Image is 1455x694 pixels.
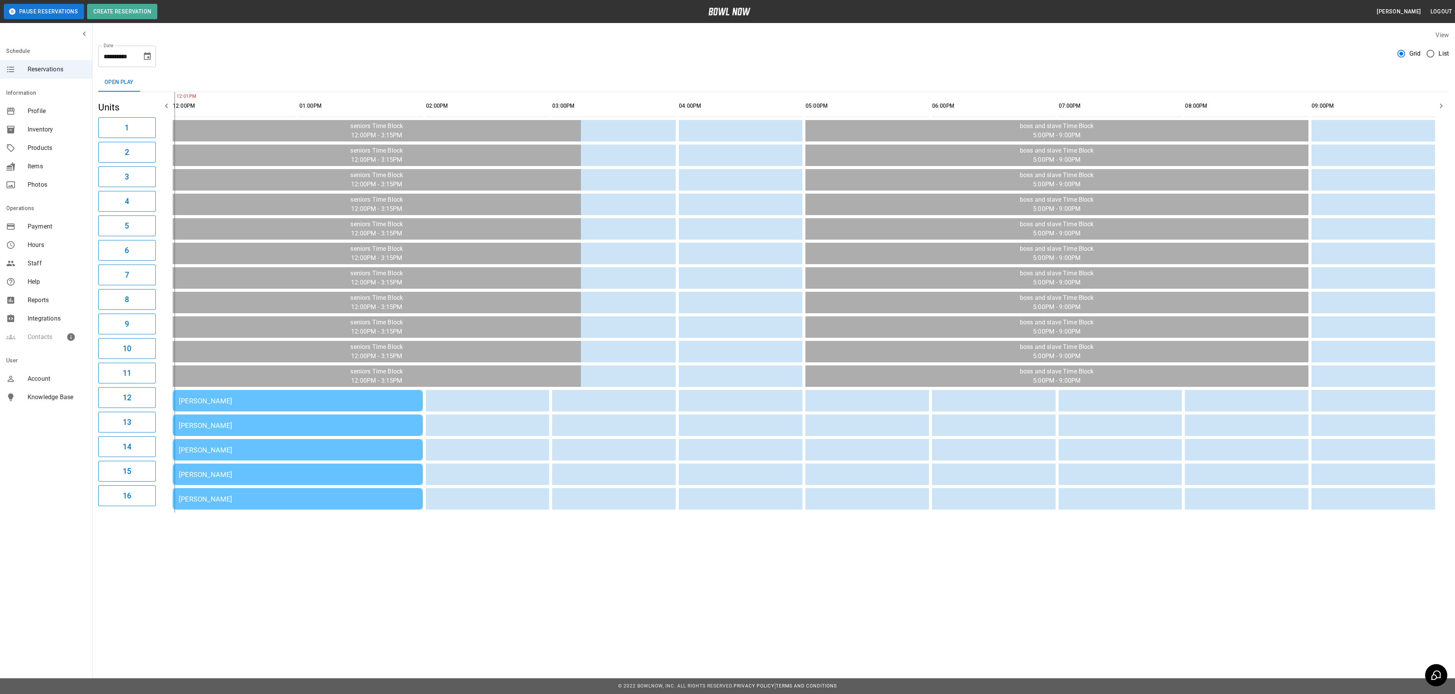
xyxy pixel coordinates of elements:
[123,391,131,404] h6: 12
[98,265,156,285] button: 7
[28,125,86,134] span: Inventory
[98,142,156,163] button: 2
[98,363,156,383] button: 11
[125,146,129,158] h6: 2
[4,4,84,19] button: Pause Reservations
[98,191,156,212] button: 4
[1409,49,1421,58] span: Grid
[125,220,129,232] h6: 5
[679,95,802,117] th: 04:00PM
[805,95,929,117] th: 05:00PM
[28,259,86,268] span: Staff
[125,318,129,330] h6: 9
[28,296,86,305] span: Reports
[1435,31,1449,39] label: View
[28,107,86,116] span: Profile
[179,495,417,503] div: [PERSON_NAME]
[28,65,86,74] span: Reservations
[28,277,86,286] span: Help
[552,95,676,117] th: 03:00PM
[98,117,156,138] button: 1
[28,393,86,402] span: Knowledge Base
[123,367,131,379] h6: 11
[123,465,131,477] h6: 15
[1059,95,1182,117] th: 07:00PM
[125,269,129,281] h6: 7
[125,171,129,183] h6: 3
[98,289,156,310] button: 8
[98,461,156,482] button: 15
[179,470,417,479] div: [PERSON_NAME]
[28,374,86,383] span: Account
[98,215,156,236] button: 5
[98,73,140,92] button: Open Play
[1185,95,1308,117] th: 08:00PM
[28,222,86,231] span: Payment
[28,143,86,153] span: Products
[179,446,417,454] div: [PERSON_NAME]
[426,95,549,117] th: 02:00PM
[776,683,837,689] a: Terms and Conditions
[123,342,131,355] h6: 10
[98,412,156,433] button: 13
[98,314,156,334] button: 9
[28,180,86,189] span: Photos
[125,293,129,306] h6: 8
[1427,5,1455,19] button: Logout
[28,314,86,323] span: Integrations
[98,240,156,261] button: 6
[98,436,156,457] button: 14
[173,95,296,117] th: 12:00PM
[98,338,156,359] button: 10
[125,244,129,257] h6: 6
[125,122,129,134] h6: 1
[123,490,131,502] h6: 16
[179,421,417,429] div: [PERSON_NAME]
[734,683,774,689] a: Privacy Policy
[299,95,423,117] th: 01:00PM
[98,387,156,408] button: 12
[708,8,751,15] img: logo
[98,73,1449,92] div: inventory tabs
[98,166,156,187] button: 3
[170,92,1438,513] table: sticky table
[87,4,157,19] button: Create Reservation
[1439,49,1449,58] span: List
[1374,5,1424,19] button: [PERSON_NAME]
[125,195,129,207] h6: 4
[98,101,156,113] h5: Units
[98,485,156,506] button: 16
[123,416,131,428] h6: 13
[618,683,734,689] span: © 2022 BowlNow, Inc. All Rights Reserved.
[140,49,155,64] button: Choose date, selected date is Sep 23, 2025
[1311,95,1435,117] th: 09:00PM
[28,240,86,250] span: Hours
[932,95,1056,117] th: 06:00PM
[123,441,131,453] h6: 14
[28,162,86,171] span: Items
[179,397,417,405] div: [PERSON_NAME]
[175,93,177,100] span: 12:01PM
